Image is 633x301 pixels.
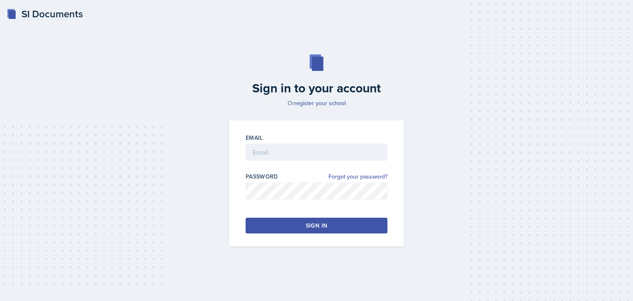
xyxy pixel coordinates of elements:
a: SI Documents [7,7,83,21]
a: Forgot your password? [328,172,387,181]
button: Sign in [246,218,387,233]
label: Password [246,172,278,181]
p: Or [224,99,409,107]
div: Sign in [306,221,327,230]
h2: Sign in to your account [224,81,409,96]
input: Email [246,143,387,161]
label: Email [246,134,263,142]
a: register your school [294,99,346,107]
